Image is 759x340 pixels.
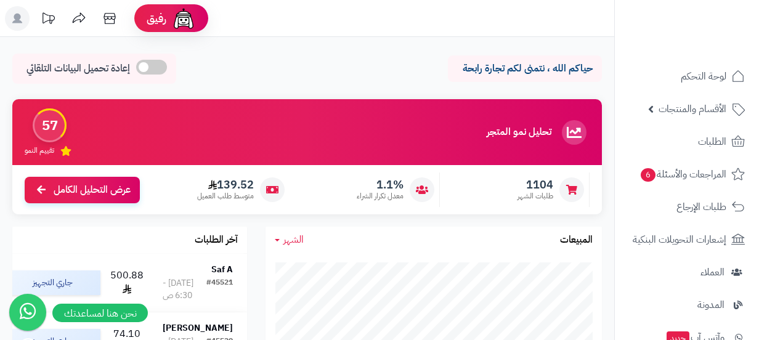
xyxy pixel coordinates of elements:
a: إشعارات التحويلات البنكية [622,225,752,254]
span: طلبات الإرجاع [676,198,726,216]
span: إشعارات التحويلات البنكية [633,231,726,248]
span: لوحة التحكم [681,68,726,85]
a: عرض التحليل الكامل [25,177,140,203]
img: ai-face.png [171,6,196,31]
h3: المبيعات [560,235,593,246]
span: طلبات الشهر [517,191,553,201]
span: الشهر [283,232,304,247]
strong: [PERSON_NAME] [163,322,233,334]
a: العملاء [622,257,752,287]
span: 1104 [517,178,553,192]
span: 6 [641,168,655,182]
span: عرض التحليل الكامل [54,183,131,197]
td: 500.88 [105,254,148,312]
span: المراجعات والأسئلة [639,166,726,183]
a: طلبات الإرجاع [622,192,752,222]
a: لوحة التحكم [622,62,752,91]
strong: Saf A [211,263,233,276]
p: حياكم الله ، نتمنى لكم تجارة رابحة [457,62,593,76]
span: تقييم النمو [25,145,54,156]
span: 1.1% [357,178,404,192]
span: 139.52 [197,178,254,192]
span: معدل تكرار الشراء [357,191,404,201]
a: تحديثات المنصة [33,6,63,34]
span: الأقسام والمنتجات [659,100,726,118]
div: #45521 [206,277,233,302]
div: جاري التجهيز [2,270,100,295]
h3: تحليل نمو المتجر [487,127,551,138]
a: المدونة [622,290,752,320]
a: الطلبات [622,127,752,156]
h3: آخر الطلبات [195,235,238,246]
span: متوسط طلب العميل [197,191,254,201]
span: المدونة [697,296,724,314]
div: [DATE] - 6:30 ص [163,277,206,302]
a: الشهر [275,233,304,247]
span: رفيق [147,11,166,26]
span: العملاء [700,264,724,281]
span: إعادة تحميل البيانات التلقائي [26,62,130,76]
a: المراجعات والأسئلة6 [622,160,752,189]
span: الطلبات [698,133,726,150]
